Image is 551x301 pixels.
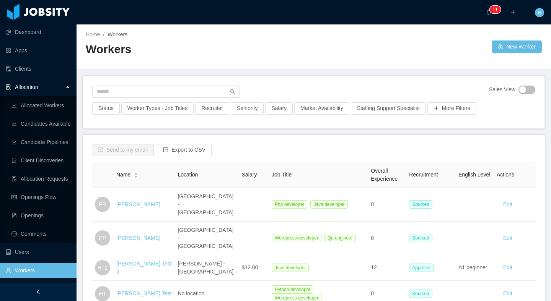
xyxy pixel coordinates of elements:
span: Name [116,171,130,179]
a: Sourced [409,235,435,241]
button: Salary [265,102,293,115]
button: icon: usergroup-addNew Worker [492,40,542,53]
a: [PERSON_NAME] [116,201,160,207]
span: Allocation [15,84,38,90]
span: Java developer [272,264,309,272]
i: icon: plus [510,10,516,15]
a: [PERSON_NAME] [116,235,160,241]
button: Recruiter [195,102,229,115]
span: Sourced [409,200,432,209]
td: [GEOGRAPHIC_DATA] - [GEOGRAPHIC_DATA] [174,222,238,255]
button: Status [92,102,120,115]
a: icon: file-textOpenings [11,208,70,223]
span: English Level [458,172,490,178]
button: Seniority [231,102,264,115]
span: H [538,8,541,17]
i: icon: solution [6,84,11,90]
a: icon: pie-chartDashboard [6,24,70,40]
a: Edit [503,235,512,241]
a: icon: userWorkers [6,263,70,278]
div: Sort [134,172,138,177]
td: [GEOGRAPHIC_DATA] - [GEOGRAPHIC_DATA] [174,188,238,222]
a: icon: line-chartCandidates Available [11,116,70,131]
span: Python developer [272,285,313,294]
h2: Workers [86,42,314,57]
span: Php developer [272,200,307,209]
a: Home [86,31,100,37]
td: 0 [368,188,406,222]
span: Sourced [409,234,432,242]
a: icon: robotUsers [6,244,70,260]
a: [PERSON_NAME] Test [116,290,171,296]
span: Recruitment [409,172,438,178]
span: Qa engineer [324,234,356,242]
span: Overall Experience [371,168,398,182]
sup: 11 [489,6,500,13]
button: Market Availability [294,102,349,115]
a: icon: file-searchClient Discoveries [11,153,70,168]
i: icon: caret-down [134,175,138,177]
a: Edit [503,201,512,207]
span: Location [178,172,198,178]
span: / [103,31,104,37]
td: A1 beginner [455,255,494,281]
a: icon: appstoreApps [6,43,70,58]
td: 0 [368,222,406,255]
span: Salary [242,172,257,178]
i: icon: search [230,89,235,94]
span: PP [99,230,106,246]
a: Sourced [409,201,435,207]
span: Java developer [310,200,347,209]
button: icon: exportExport to CSV [157,144,212,156]
span: Sales View [489,86,515,94]
p: 1 [495,6,498,13]
a: icon: file-doneAllocation Requests [11,171,70,186]
button: Staffing Support Specialist [351,102,426,115]
a: icon: line-chartAllocated Workers [11,98,70,113]
a: icon: profile [6,281,70,296]
span: Sourced [409,290,432,298]
a: [PERSON_NAME] Test 2 [116,261,171,275]
span: HT2 [98,260,108,275]
a: Edit [503,290,512,296]
button: Worker Types - Job Titles [121,102,194,115]
a: Sourced [409,290,435,296]
td: 12 [368,255,406,281]
span: Job Title [272,172,292,178]
p: 1 [492,6,495,13]
span: $12.00 [242,264,258,270]
span: Approval [409,264,433,272]
a: Edit [503,264,512,270]
td: [PERSON_NAME] - [GEOGRAPHIC_DATA] [174,255,238,281]
span: PR [99,197,106,212]
a: icon: idcardOpenings Flow [11,189,70,205]
span: Actions [497,172,514,178]
button: icon: plusMore Filters [427,102,476,115]
i: icon: caret-up [134,172,138,174]
a: icon: messageComments [11,226,70,241]
a: icon: line-chartCandidate Pipelines [11,134,70,150]
a: icon: auditClients [6,61,70,76]
span: Workers [108,31,127,37]
a: Approval [409,264,436,270]
i: icon: bell [486,10,491,15]
span: Wordpress developer [272,234,321,242]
